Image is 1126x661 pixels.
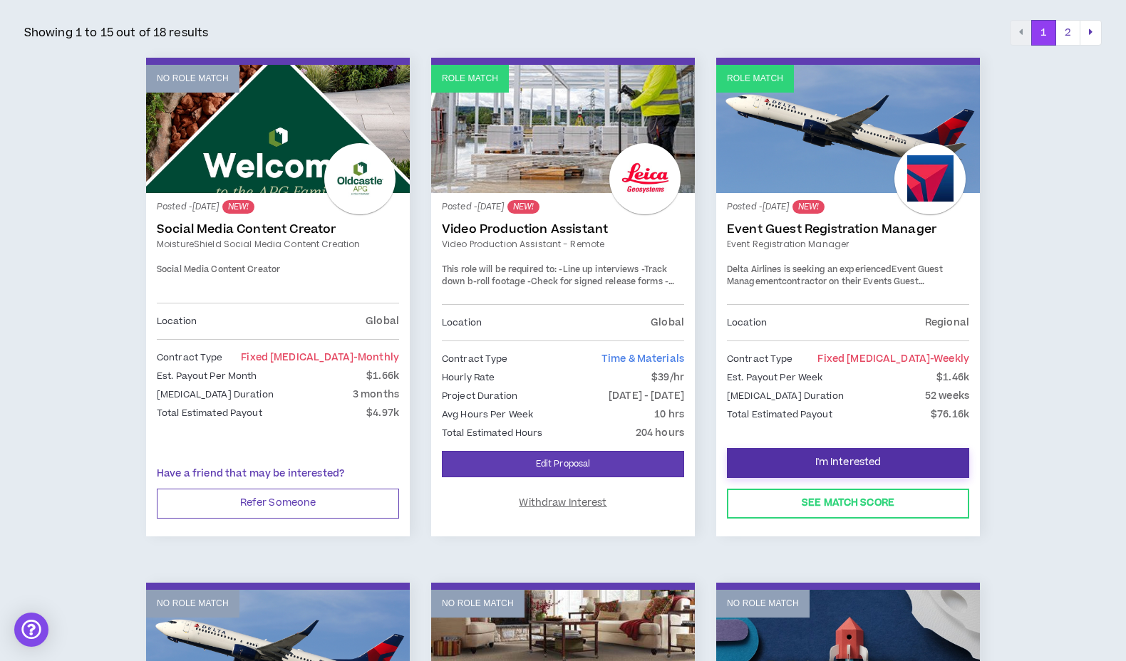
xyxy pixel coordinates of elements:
[636,425,684,441] p: 204 hours
[366,405,399,421] p: $4.97k
[353,350,399,365] span: - monthly
[157,405,262,421] p: Total Estimated Payout
[442,276,674,301] span: -Keep projects up to date in Wrike.
[442,351,508,367] p: Contract Type
[727,407,832,422] p: Total Estimated Payout
[727,222,969,236] a: Event Guest Registration Manager
[925,388,969,404] p: 52 weeks
[442,315,482,330] p: Location
[727,264,892,276] span: Delta Airlines is seeking an experienced
[157,264,280,276] span: Social Media Content Creator
[519,496,606,510] span: Withdraw Interest
[366,313,399,329] p: Global
[366,368,399,384] p: $1.66k
[527,276,662,288] span: -Check for signed release forms
[442,200,684,214] p: Posted - [DATE]
[601,352,684,366] span: Time & Materials
[727,370,822,385] p: Est. Payout Per Week
[727,238,969,251] a: Event Registration Manager
[157,597,229,610] p: No Role Match
[1010,20,1102,46] nav: pagination
[727,489,969,519] button: See Match Score
[727,597,799,610] p: No Role Match
[157,368,257,384] p: Est. Payout Per Month
[925,315,969,330] p: Regional
[442,489,684,519] button: Withdraw Interest
[727,200,969,214] p: Posted - [DATE]
[157,200,399,214] p: Posted - [DATE]
[651,370,684,385] p: $39/hr
[146,65,410,193] a: No Role Match
[442,264,557,276] span: This role will be required to:
[1031,20,1056,46] button: 1
[654,407,684,422] p: 10 hrs
[24,24,209,41] p: Showing 1 to 15 out of 18 results
[442,238,684,251] a: Video Production Assistant - Remote
[157,350,223,365] p: Contract Type
[442,370,495,385] p: Hourly Rate
[442,425,543,441] p: Total Estimated Hours
[507,200,539,214] sup: NEW!
[727,315,767,330] p: Location
[815,456,882,469] span: I'm Interested
[157,238,399,251] a: MoistureShield Social Media Content Creation
[157,222,399,236] a: Social Media Content Creator
[651,315,684,330] p: Global
[559,264,639,276] span: -Line up interviews
[442,264,667,288] span: -Track down b-roll footage
[442,72,498,85] p: Role Match
[157,489,399,519] button: Refer Someone
[716,65,980,193] a: Role Match
[727,448,969,478] button: I'm Interested
[157,313,197,329] p: Location
[930,352,969,366] span: - weekly
[727,276,949,313] span: contractor on their Events Guest Management team. This a 40hrs/week position with 3 days in the o...
[14,613,48,647] div: Open Intercom Messenger
[442,451,684,477] a: Edit Proposal
[442,388,517,404] p: Project Duration
[609,388,684,404] p: [DATE] - [DATE]
[1055,20,1080,46] button: 2
[157,72,229,85] p: No Role Match
[727,72,783,85] p: Role Match
[353,387,399,402] p: 3 months
[442,222,684,236] a: Video Production Assistant
[442,407,533,422] p: Avg Hours Per Week
[931,407,969,422] p: $76.16k
[431,65,695,193] a: Role Match
[157,387,274,402] p: [MEDICAL_DATA] Duration
[936,370,969,385] p: $1.46k
[241,350,399,365] span: Fixed [MEDICAL_DATA]
[792,200,825,214] sup: NEW!
[157,467,399,482] p: Have a friend that may be interested?
[727,388,844,404] p: [MEDICAL_DATA] Duration
[727,264,943,288] strong: Event Guest Management
[442,597,514,610] p: No Role Match
[222,200,254,214] sup: NEW!
[727,351,793,367] p: Contract Type
[817,352,969,366] span: Fixed [MEDICAL_DATA]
